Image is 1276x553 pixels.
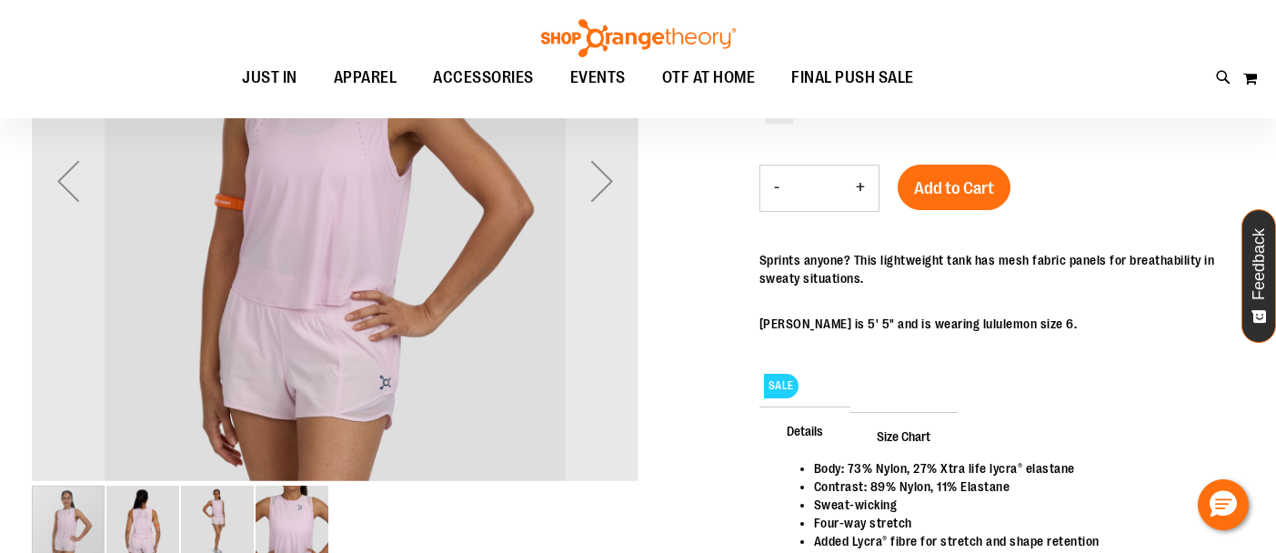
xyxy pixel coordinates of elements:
li: Four-way stretch [814,514,1226,532]
a: EVENTS [552,57,644,99]
button: Feedback - Show survey [1241,209,1276,343]
a: OTF AT HOME [644,57,774,99]
span: APPAREL [334,57,397,98]
button: Decrease product quantity [760,166,793,211]
img: Shop Orangetheory [538,19,738,57]
a: JUST IN [224,57,316,99]
span: OTF AT HOME [662,57,756,98]
button: Increase product quantity [842,166,879,211]
span: EVENTS [570,57,626,98]
li: Added Lycra® fibre for stretch and shape retention [814,532,1226,550]
span: Details [759,407,850,454]
span: ACCESSORIES [433,57,534,98]
a: APPAREL [316,57,416,98]
p: Sprints anyone? This lightweight tank has mesh fabric panels for breathability in sweaty situations. [759,251,1244,287]
p: [PERSON_NAME] is 5' 5" and is wearing lululemon size 6. [759,315,1244,333]
span: FINAL PUSH SALE [791,57,914,98]
span: Add to Cart [914,178,994,198]
input: Product quantity [793,166,842,210]
span: Feedback [1251,228,1268,300]
li: Sweat-wicking [814,496,1226,514]
span: JUST IN [242,57,297,98]
a: ACCESSORIES [415,57,552,99]
span: Size Chart [849,412,958,459]
span: SALE [764,374,799,398]
li: Contrast: 89% Nylon, 11% Elastane [814,478,1226,496]
button: Add to Cart [898,165,1010,210]
li: Body: 73% Nylon, 27% Xtra life lycra® elastane [814,459,1226,478]
button: Hello, have a question? Let’s chat. [1198,479,1249,530]
a: FINAL PUSH SALE [773,57,932,99]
